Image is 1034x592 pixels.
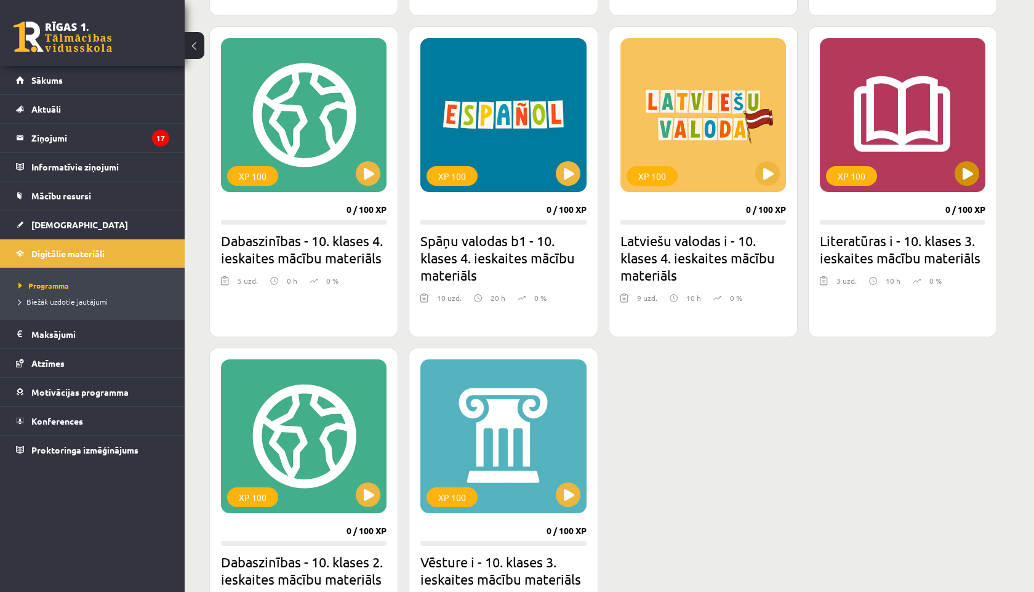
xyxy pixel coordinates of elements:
a: Biežāk uzdotie jautājumi [18,296,172,307]
div: XP 100 [427,487,478,507]
p: 10 h [886,275,900,286]
div: 10 uzd. [437,292,462,311]
div: 5 uzd. [238,275,258,294]
a: Motivācijas programma [16,378,169,406]
a: Mācību resursi [16,182,169,210]
h2: Latviešu valodas i - 10. klases 4. ieskaites mācību materiāls [620,232,786,284]
a: Sākums [16,66,169,94]
p: 0 % [534,292,547,303]
p: 0 % [730,292,742,303]
p: 0 h [287,275,297,286]
i: 17 [152,130,169,146]
h2: Literatūras i - 10. klases 3. ieskaites mācību materiāls [820,232,985,266]
a: Aktuāli [16,95,169,123]
span: Motivācijas programma [31,386,129,398]
a: Proktoringa izmēģinājums [16,436,169,464]
a: Rīgas 1. Tālmācības vidusskola [14,22,112,52]
a: Informatīvie ziņojumi [16,153,169,181]
a: Maksājumi [16,320,169,348]
div: XP 100 [627,166,678,186]
legend: Ziņojumi [31,124,169,152]
span: Konferences [31,415,83,426]
span: Mācību resursi [31,190,91,201]
legend: Informatīvie ziņojumi [31,153,169,181]
h2: Dabaszinības - 10. klases 4. ieskaites mācību materiāls [221,232,387,266]
p: 10 h [686,292,701,303]
a: Programma [18,280,172,291]
span: [DEMOGRAPHIC_DATA] [31,219,128,230]
span: Aktuāli [31,103,61,114]
span: Sākums [31,74,63,86]
span: Atzīmes [31,358,65,369]
h2: Dabaszinības - 10. klases 2. ieskaites mācību materiāls [221,553,387,588]
span: Digitālie materiāli [31,248,105,259]
div: XP 100 [227,166,278,186]
h2: Spāņu valodas b1 - 10. klases 4. ieskaites mācību materiāls [420,232,586,284]
div: 9 uzd. [637,292,657,311]
div: XP 100 [227,487,278,507]
div: 3 uzd. [836,275,857,294]
a: Atzīmes [16,349,169,377]
h2: Vēsture i - 10. klases 3. ieskaites mācību materiāls [420,553,586,588]
a: [DEMOGRAPHIC_DATA] [16,210,169,239]
p: 20 h [491,292,505,303]
span: Proktoringa izmēģinājums [31,444,138,455]
p: 0 % [929,275,942,286]
a: Konferences [16,407,169,435]
span: Biežāk uzdotie jautājumi [18,297,108,306]
p: 0 % [326,275,339,286]
legend: Maksājumi [31,320,169,348]
a: Digitālie materiāli [16,239,169,268]
div: XP 100 [427,166,478,186]
a: Ziņojumi17 [16,124,169,152]
span: Programma [18,281,69,290]
div: XP 100 [826,166,877,186]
